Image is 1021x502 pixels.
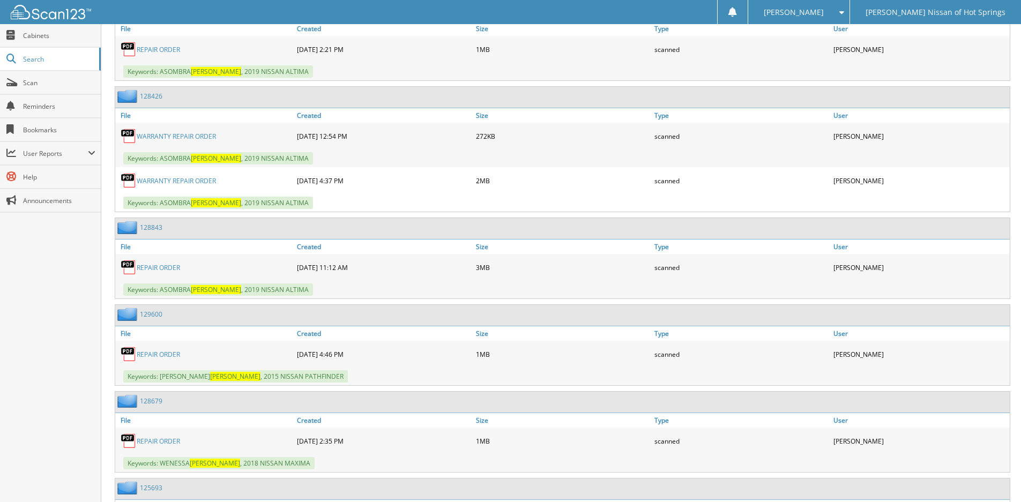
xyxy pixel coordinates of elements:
a: User [831,21,1010,36]
a: 128426 [140,92,162,101]
a: REPAIR ORDER [137,263,180,272]
img: PDF.png [121,128,137,144]
iframe: Chat Widget [967,451,1021,502]
img: PDF.png [121,173,137,189]
span: Keywords: ASOMBRA , 2019 NISSAN ALTIMA [123,152,313,164]
span: Keywords: ASOMBRA , 2019 NISSAN ALTIMA [123,197,313,209]
span: Keywords: ASOMBRA , 2019 NISSAN ALTIMA [123,283,313,296]
div: 1MB [473,39,652,60]
a: Created [294,108,473,123]
a: REPAIR ORDER [137,437,180,446]
a: Created [294,21,473,36]
a: Created [294,326,473,341]
a: WARRANTY REPAIR ORDER [137,132,216,141]
div: [PERSON_NAME] [831,430,1010,452]
a: 125693 [140,483,162,492]
div: [PERSON_NAME] [831,343,1010,365]
span: Help [23,173,95,182]
a: Size [473,108,652,123]
a: File [115,239,294,254]
img: PDF.png [121,259,137,275]
span: [PERSON_NAME] [191,154,241,163]
img: PDF.png [121,346,137,362]
img: PDF.png [121,41,137,57]
a: User [831,239,1010,254]
span: [PERSON_NAME] [191,285,241,294]
div: scanned [652,125,831,147]
img: folder2.png [117,89,140,103]
span: Keywords: [PERSON_NAME] , 2015 NISSAN PATHFINDER [123,370,348,383]
a: WARRANTY REPAIR ORDER [137,176,216,185]
div: [DATE] 2:35 PM [294,430,473,452]
a: 128679 [140,396,162,406]
span: [PERSON_NAME] [764,9,824,16]
span: Search [23,55,94,64]
a: Size [473,239,652,254]
a: 129600 [140,310,162,319]
div: [DATE] 4:46 PM [294,343,473,365]
span: Announcements [23,196,95,205]
a: Type [652,413,831,428]
span: Bookmarks [23,125,95,134]
a: User [831,326,1010,341]
span: [PERSON_NAME] [191,67,241,76]
div: scanned [652,343,831,365]
img: folder2.png [117,221,140,234]
a: Type [652,108,831,123]
span: Keywords: WENESSA , 2018 NISSAN MAXIMA [123,457,315,469]
span: [PERSON_NAME] [191,198,241,207]
img: folder2.png [117,308,140,321]
span: [PERSON_NAME] Nissan of Hot Springs [866,9,1005,16]
a: REPAIR ORDER [137,350,180,359]
img: scan123-logo-white.svg [11,5,91,19]
img: PDF.png [121,433,137,449]
a: Type [652,21,831,36]
div: scanned [652,430,831,452]
div: 1MB [473,430,652,452]
a: Created [294,239,473,254]
a: File [115,108,294,123]
a: Type [652,326,831,341]
div: [PERSON_NAME] [831,257,1010,278]
a: Created [294,413,473,428]
div: [DATE] 2:21 PM [294,39,473,60]
a: File [115,21,294,36]
span: User Reports [23,149,88,158]
a: File [115,413,294,428]
a: Size [473,326,652,341]
div: [PERSON_NAME] [831,170,1010,191]
div: 2MB [473,170,652,191]
a: Size [473,21,652,36]
a: User [831,108,1010,123]
span: [PERSON_NAME] [210,372,260,381]
div: scanned [652,257,831,278]
span: Reminders [23,102,95,111]
span: [PERSON_NAME] [190,459,240,468]
div: [PERSON_NAME] [831,39,1010,60]
div: [PERSON_NAME] [831,125,1010,147]
div: 3MB [473,257,652,278]
div: scanned [652,170,831,191]
img: folder2.png [117,481,140,494]
div: [DATE] 12:54 PM [294,125,473,147]
div: scanned [652,39,831,60]
a: Size [473,413,652,428]
a: User [831,413,1010,428]
span: Scan [23,78,95,87]
img: folder2.png [117,394,140,408]
span: Cabinets [23,31,95,40]
div: [DATE] 11:12 AM [294,257,473,278]
span: Keywords: ASOMBRA , 2019 NISSAN ALTIMA [123,65,313,78]
a: File [115,326,294,341]
div: 272KB [473,125,652,147]
a: 128843 [140,223,162,232]
div: [DATE] 4:37 PM [294,170,473,191]
a: Type [652,239,831,254]
a: REPAIR ORDER [137,45,180,54]
div: 1MB [473,343,652,365]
